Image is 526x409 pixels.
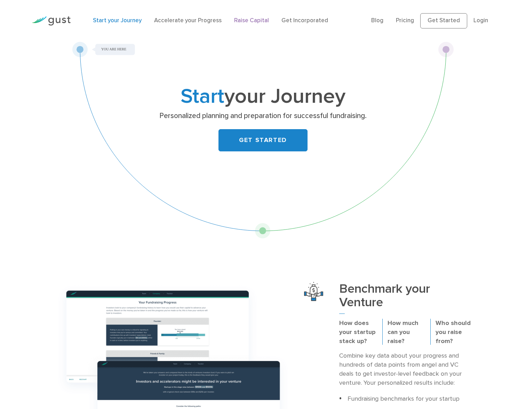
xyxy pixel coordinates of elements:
[339,351,473,387] p: Combine key data about your progress and hundreds of data points from angel and VC deals to get i...
[339,394,473,403] li: Fundraising benchmarks for your startup
[234,17,269,24] a: Raise Capital
[304,282,323,301] img: Benchmark Your Venture
[32,16,71,26] img: Gust Logo
[436,319,473,346] p: Who should you raise from?
[396,17,414,24] a: Pricing
[218,129,308,151] a: GET STARTED
[388,319,425,346] p: How much can you raise?
[339,282,473,314] h3: Benchmark your Venture
[126,87,400,106] h1: your Journey
[181,84,224,109] span: Start
[371,17,383,24] a: Blog
[154,17,222,24] a: Accelerate your Progress
[339,319,377,346] p: How does your startup stack up?
[473,17,488,24] a: Login
[420,13,467,28] a: Get Started
[93,17,142,24] a: Start your Journey
[128,111,398,121] p: Personalized planning and preparation for successful fundraising.
[281,17,328,24] a: Get Incorporated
